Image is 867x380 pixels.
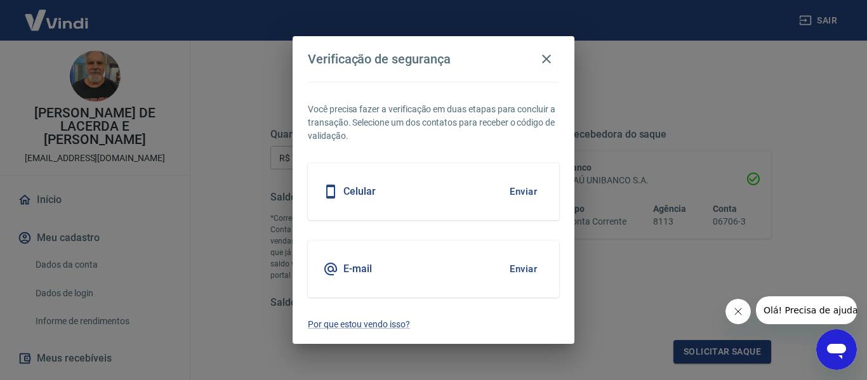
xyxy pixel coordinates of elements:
iframe: Botão para abrir a janela de mensagens [816,329,857,370]
p: Você precisa fazer a verificação em duas etapas para concluir a transação. Selecione um dos conta... [308,103,559,143]
span: Olá! Precisa de ajuda? [8,9,107,19]
h4: Verificação de segurança [308,51,451,67]
h5: E-mail [343,263,372,275]
button: Enviar [503,178,544,205]
iframe: Fechar mensagem [725,299,751,324]
button: Enviar [503,256,544,282]
h5: Celular [343,185,376,198]
a: Por que estou vendo isso? [308,318,559,331]
iframe: Mensagem da empresa [756,296,857,324]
